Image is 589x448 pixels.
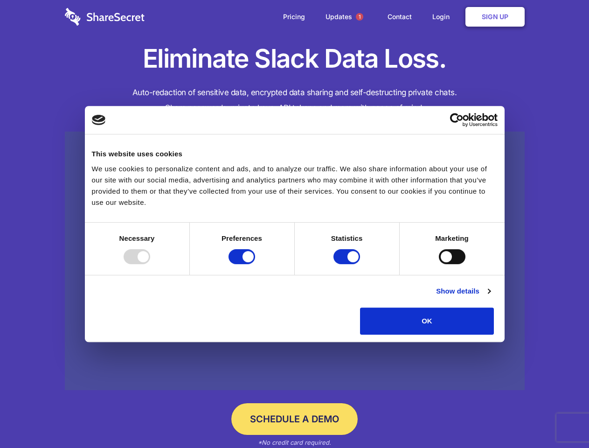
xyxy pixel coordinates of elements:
a: Contact [378,2,421,31]
a: Show details [436,286,490,297]
em: *No credit card required. [258,439,331,446]
h4: Auto-redaction of sensitive data, encrypted data sharing and self-destructing private chats. Shar... [65,85,525,116]
a: Wistia video thumbnail [65,132,525,391]
strong: Statistics [331,234,363,242]
img: logo-wordmark-white-trans-d4663122ce5f474addd5e946df7df03e33cb6a1c49d2221995e7729f52c070b2.svg [65,8,145,26]
h1: Eliminate Slack Data Loss. [65,42,525,76]
div: This website uses cookies [92,148,498,160]
strong: Marketing [435,234,469,242]
strong: Preferences [222,234,262,242]
a: Usercentrics Cookiebot - opens in a new window [416,113,498,127]
a: Sign Up [465,7,525,27]
strong: Necessary [119,234,155,242]
button: OK [360,308,494,335]
a: Login [423,2,464,31]
img: logo [92,115,106,125]
span: 1 [356,13,363,21]
div: We use cookies to personalize content and ads, and to analyze our traffic. We also share informat... [92,163,498,208]
a: Schedule a Demo [231,403,358,435]
a: Pricing [274,2,314,31]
